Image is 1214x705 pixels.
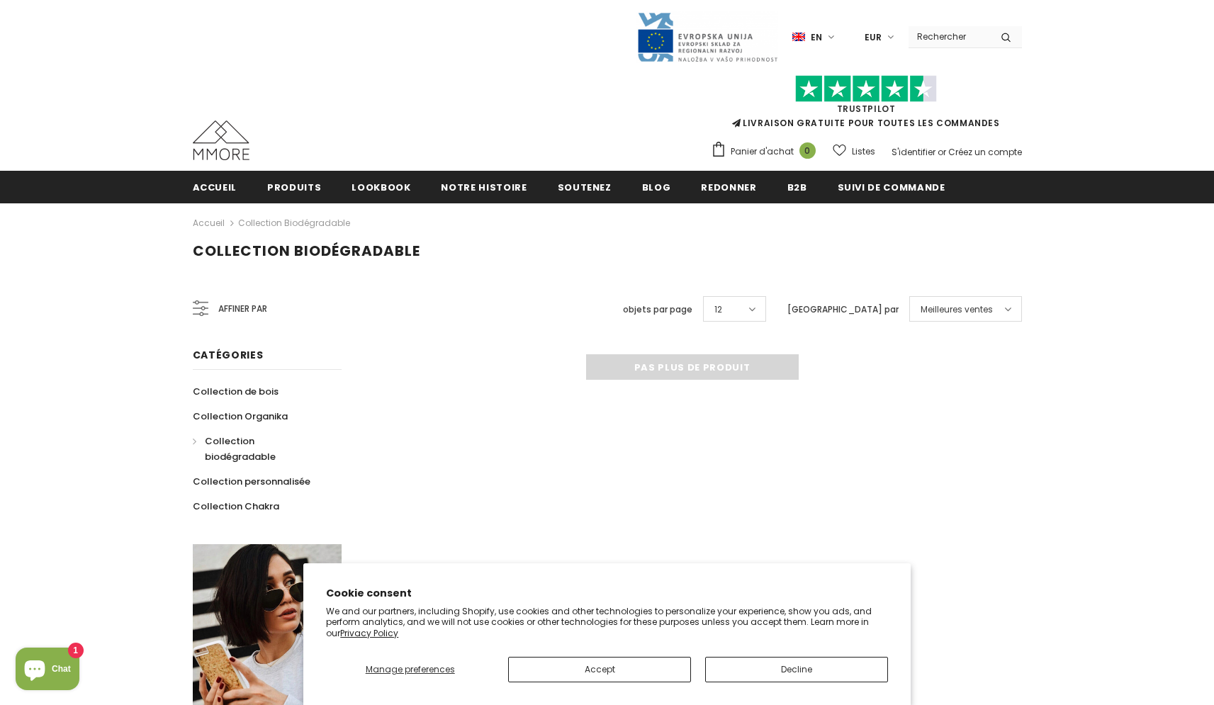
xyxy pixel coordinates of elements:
[938,146,946,158] span: or
[921,303,993,317] span: Meilleures ventes
[441,181,527,194] span: Notre histoire
[193,348,264,362] span: Catégories
[193,385,279,398] span: Collection de bois
[267,171,321,203] a: Produits
[193,404,288,429] a: Collection Organika
[11,648,84,694] inbox-online-store-chat: Shopify online store chat
[193,181,237,194] span: Accueil
[711,141,823,162] a: Panier d'achat 0
[205,434,276,463] span: Collection biodégradable
[193,241,420,261] span: Collection biodégradable
[366,663,455,675] span: Manage preferences
[792,31,805,43] img: i-lang-1.png
[193,215,225,232] a: Accueil
[714,303,722,317] span: 12
[636,11,778,63] img: Javni Razpis
[731,145,794,159] span: Panier d'achat
[811,30,822,45] span: en
[508,657,691,682] button: Accept
[833,139,875,164] a: Listes
[193,410,288,423] span: Collection Organika
[701,171,756,203] a: Redonner
[642,171,671,203] a: Blog
[838,171,945,203] a: Suivi de commande
[193,469,310,494] a: Collection personnalisée
[787,303,899,317] label: [GEOGRAPHIC_DATA] par
[326,657,494,682] button: Manage preferences
[340,627,398,639] a: Privacy Policy
[711,81,1022,129] span: LIVRAISON GRATUITE POUR TOUTES LES COMMANDES
[267,181,321,194] span: Produits
[636,30,778,43] a: Javni Razpis
[352,181,410,194] span: Lookbook
[795,75,937,103] img: Faites confiance aux étoiles pilotes
[193,475,310,488] span: Collection personnalisée
[865,30,882,45] span: EUR
[838,181,945,194] span: Suivi de commande
[787,181,807,194] span: B2B
[193,494,279,519] a: Collection Chakra
[623,303,692,317] label: objets par page
[193,120,249,160] img: Cas MMORE
[326,586,888,601] h2: Cookie consent
[837,103,896,115] a: TrustPilot
[193,379,279,404] a: Collection de bois
[218,301,267,317] span: Affiner par
[558,171,612,203] a: soutenez
[193,171,237,203] a: Accueil
[238,217,350,229] a: Collection biodégradable
[799,142,816,159] span: 0
[909,26,990,47] input: Search Site
[701,181,756,194] span: Redonner
[787,171,807,203] a: B2B
[705,657,888,682] button: Decline
[326,606,888,639] p: We and our partners, including Shopify, use cookies and other technologies to personalize your ex...
[193,429,326,469] a: Collection biodégradable
[892,146,935,158] a: S'identifier
[193,500,279,513] span: Collection Chakra
[441,171,527,203] a: Notre histoire
[558,181,612,194] span: soutenez
[852,145,875,159] span: Listes
[948,146,1022,158] a: Créez un compte
[352,171,410,203] a: Lookbook
[642,181,671,194] span: Blog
